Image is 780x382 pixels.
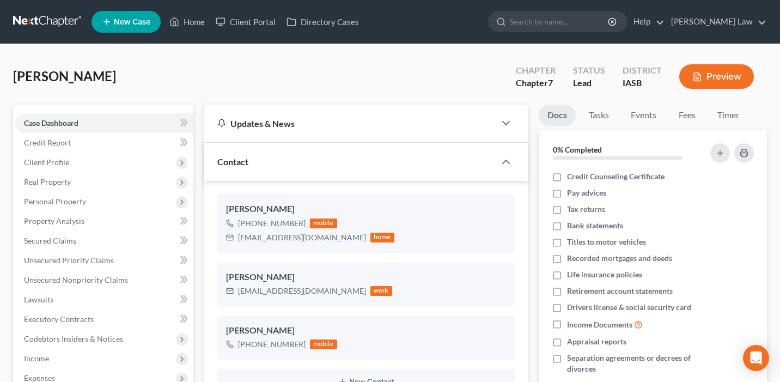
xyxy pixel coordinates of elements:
[15,113,193,133] a: Case Dashboard
[217,156,248,167] span: Contact
[24,295,53,304] span: Lawsuits
[210,12,281,32] a: Client Portal
[567,319,632,330] span: Income Documents
[567,253,672,264] span: Recorded mortgages and deeds
[24,138,71,147] span: Credit Report
[580,105,618,126] a: Tasks
[226,203,506,216] div: [PERSON_NAME]
[539,105,576,126] a: Docs
[573,77,605,89] div: Lead
[15,270,193,290] a: Unsecured Nonpriority Claims
[217,118,482,129] div: Updates & News
[516,77,556,89] div: Chapter
[238,286,366,296] div: [EMAIL_ADDRESS][DOMAIN_NAME]
[622,105,665,126] a: Events
[24,118,78,128] span: Case Dashboard
[567,237,646,247] span: Titles to motor vehicles
[567,204,605,215] span: Tax returns
[226,271,506,284] div: [PERSON_NAME]
[370,233,394,242] div: home
[548,77,553,88] span: 7
[238,339,306,350] div: [PHONE_NUMBER]
[238,232,366,243] div: [EMAIL_ADDRESS][DOMAIN_NAME]
[553,145,602,154] strong: 0% Completed
[310,219,337,228] div: mobile
[567,269,642,280] span: Life insurance policies
[13,68,116,84] span: [PERSON_NAME]
[15,231,193,251] a: Secured Claims
[510,11,610,32] input: Search by name...
[370,286,392,296] div: work
[567,220,623,231] span: Bank statements
[567,187,606,198] span: Pay advices
[666,12,766,32] a: [PERSON_NAME] Law
[24,334,123,343] span: Codebtors Insiders & Notices
[24,275,128,284] span: Unsecured Nonpriority Claims
[623,64,662,77] div: District
[567,171,665,182] span: Credit Counseling Certificate
[567,353,700,374] span: Separation agreements or decrees of divorces
[226,324,506,337] div: [PERSON_NAME]
[24,216,84,226] span: Property Analysis
[15,211,193,231] a: Property Analysis
[24,354,49,363] span: Income
[24,314,94,324] span: Executory Contracts
[679,64,754,89] button: Preview
[567,336,626,347] span: Appraisal reports
[516,64,556,77] div: Chapter
[573,64,605,77] div: Status
[24,256,114,265] span: Unsecured Priority Claims
[238,218,306,229] div: [PHONE_NUMBER]
[628,12,665,32] a: Help
[567,286,673,296] span: Retirement account statements
[310,339,337,349] div: mobile
[567,302,691,313] span: Drivers license & social security card
[709,105,748,126] a: Timer
[15,310,193,329] a: Executory Contracts
[281,12,364,32] a: Directory Cases
[114,18,150,26] span: New Case
[623,77,662,89] div: IASB
[24,197,86,206] span: Personal Property
[743,345,769,371] div: Open Intercom Messenger
[15,290,193,310] a: Lawsuits
[24,177,71,186] span: Real Property
[15,251,193,270] a: Unsecured Priority Claims
[669,105,704,126] a: Fees
[15,133,193,153] a: Credit Report
[164,12,210,32] a: Home
[24,236,76,245] span: Secured Claims
[24,157,69,167] span: Client Profile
